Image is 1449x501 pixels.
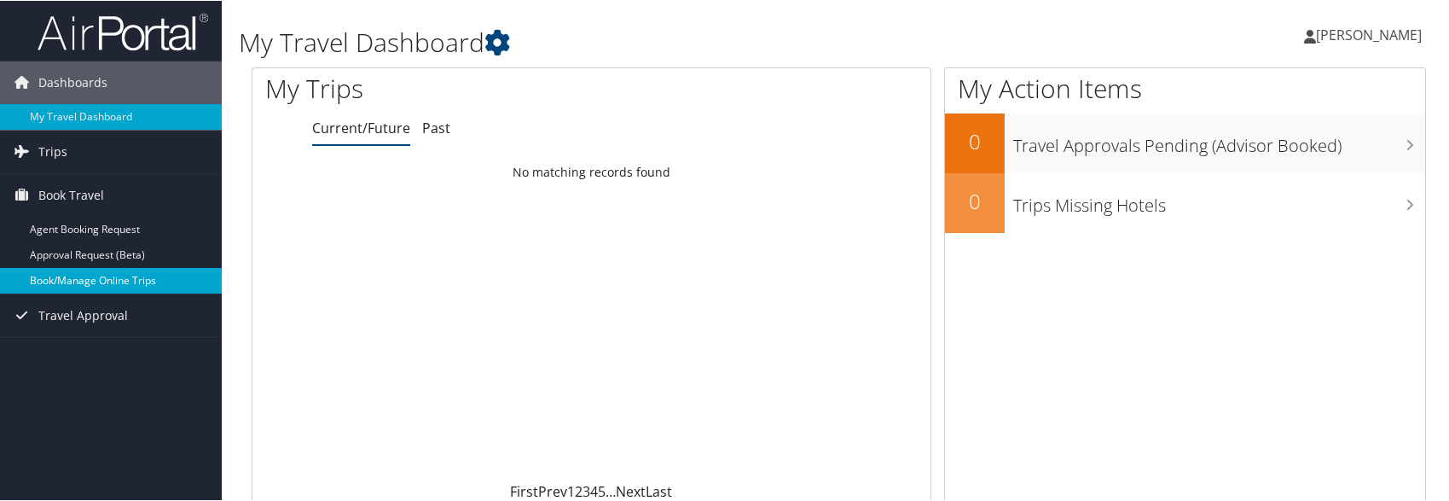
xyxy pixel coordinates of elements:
[567,481,575,500] a: 1
[945,186,1005,215] h2: 0
[1304,9,1439,60] a: [PERSON_NAME]
[422,118,450,137] a: Past
[252,156,930,187] td: No matching records found
[582,481,590,500] a: 3
[945,126,1005,155] h2: 0
[598,481,606,500] a: 5
[38,173,104,216] span: Book Travel
[538,481,567,500] a: Prev
[1316,25,1422,44] span: [PERSON_NAME]
[38,61,107,103] span: Dashboards
[312,118,410,137] a: Current/Future
[590,481,598,500] a: 4
[945,113,1425,172] a: 0Travel Approvals Pending (Advisor Booked)
[1013,125,1425,157] h3: Travel Approvals Pending (Advisor Booked)
[945,70,1425,106] h1: My Action Items
[38,294,128,336] span: Travel Approval
[265,70,635,106] h1: My Trips
[38,11,208,51] img: airportal-logo.png
[945,172,1425,232] a: 0Trips Missing Hotels
[38,130,67,172] span: Trips
[575,481,582,500] a: 2
[239,24,1039,60] h1: My Travel Dashboard
[1013,184,1425,217] h3: Trips Missing Hotels
[510,481,538,500] a: First
[606,481,616,500] span: …
[616,481,646,500] a: Next
[646,481,672,500] a: Last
